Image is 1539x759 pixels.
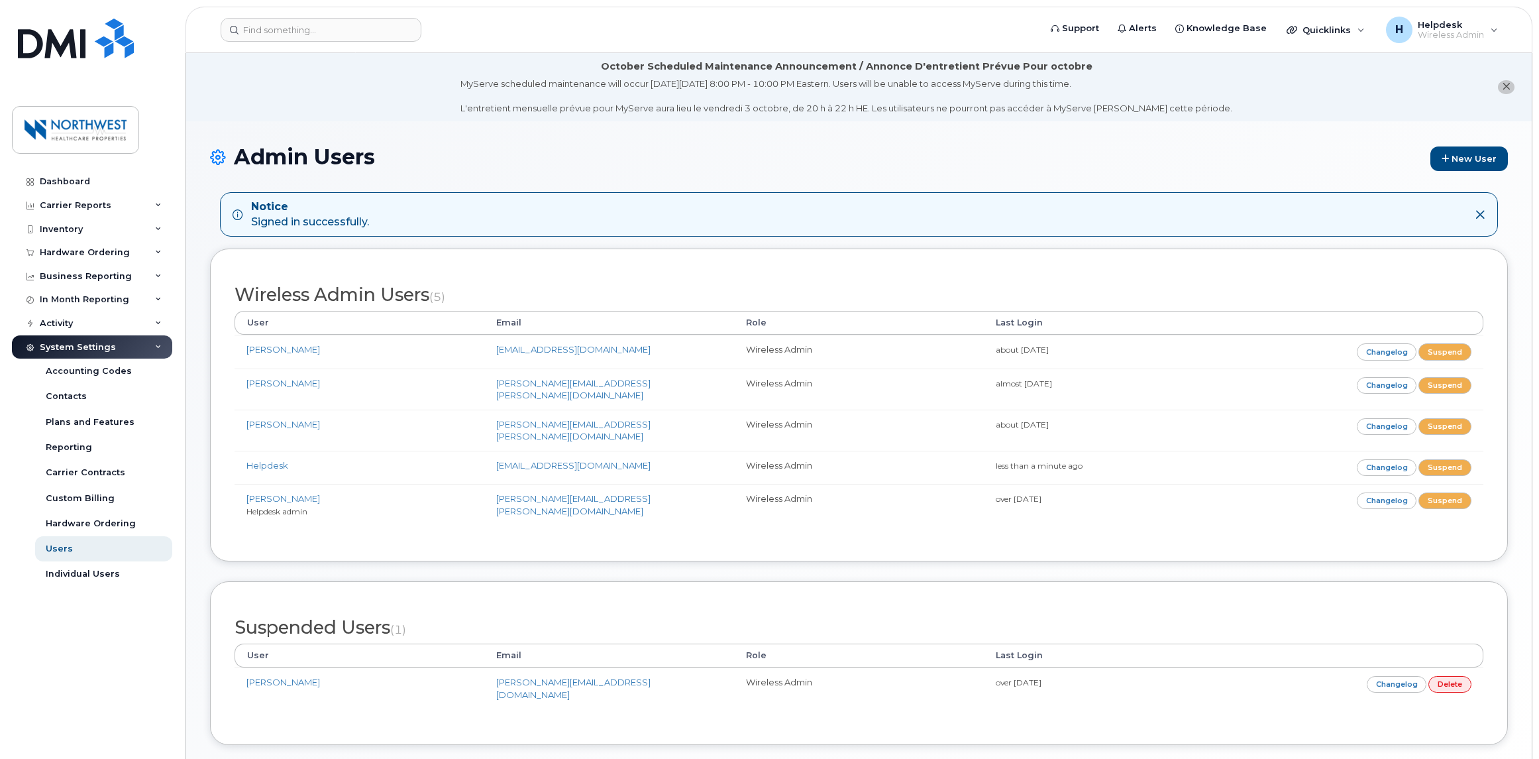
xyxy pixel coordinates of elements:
h2: Suspended Users [235,618,1483,638]
a: [PERSON_NAME] [246,419,320,430]
h2: Wireless Admin Users [235,285,1483,305]
a: Suspend [1418,459,1471,476]
th: User [235,644,484,668]
strong: Notice [251,200,369,215]
td: Wireless Admin [734,484,984,525]
th: Last Login [984,311,1234,335]
td: Wireless Admin [734,668,984,709]
a: [EMAIL_ADDRESS][DOMAIN_NAME] [496,344,651,355]
a: Helpdesk [246,460,288,471]
small: (1) [390,622,406,636]
a: [PERSON_NAME][EMAIL_ADDRESS][PERSON_NAME][DOMAIN_NAME] [496,493,651,516]
a: New User [1430,146,1508,171]
a: Changelog [1357,343,1417,360]
div: Signed in successfully. [251,200,369,230]
div: October Scheduled Maintenance Announcement / Annonce D'entretient Prévue Pour octobre [601,60,1092,74]
a: Changelog [1357,493,1417,509]
div: MyServe scheduled maintenance will occur [DATE][DATE] 8:00 PM - 10:00 PM Eastern. Users will be u... [460,78,1232,115]
a: [PERSON_NAME][EMAIL_ADDRESS][DOMAIN_NAME] [496,677,651,700]
th: Role [734,644,984,668]
small: less than a minute ago [996,461,1083,471]
a: [PERSON_NAME][EMAIL_ADDRESS][PERSON_NAME][DOMAIN_NAME] [496,378,651,401]
a: Delete [1428,676,1471,693]
a: [PERSON_NAME] [246,378,320,388]
th: User [235,311,484,335]
th: Email [484,311,734,335]
th: Last Login [984,644,1234,668]
a: Suspend [1418,493,1471,509]
a: Changelog [1357,377,1417,394]
td: Wireless Admin [734,335,984,368]
a: Suspend [1418,343,1471,360]
a: [PERSON_NAME] [246,344,320,355]
small: almost [DATE] [996,379,1052,388]
small: about [DATE] [996,345,1049,355]
td: Wireless Admin [734,369,984,410]
a: Changelog [1367,676,1427,693]
td: Wireless Admin [734,451,984,484]
a: Changelog [1357,459,1417,476]
small: about [DATE] [996,420,1049,430]
a: [EMAIL_ADDRESS][DOMAIN_NAME] [496,460,651,471]
a: [PERSON_NAME] [246,493,320,504]
h1: Admin Users [210,145,1508,171]
button: close notification [1498,80,1514,94]
a: Changelog [1357,418,1417,435]
small: (5) [429,290,445,304]
th: Role [734,311,984,335]
th: Email [484,644,734,668]
small: over [DATE] [996,494,1041,504]
a: [PERSON_NAME][EMAIL_ADDRESS][PERSON_NAME][DOMAIN_NAME] [496,419,651,442]
a: Suspend [1418,377,1471,394]
small: Helpdesk admin [246,506,307,516]
small: over [DATE] [996,677,1041,687]
a: [PERSON_NAME] [246,677,320,687]
a: Suspend [1418,418,1471,435]
td: Wireless Admin [734,410,984,451]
